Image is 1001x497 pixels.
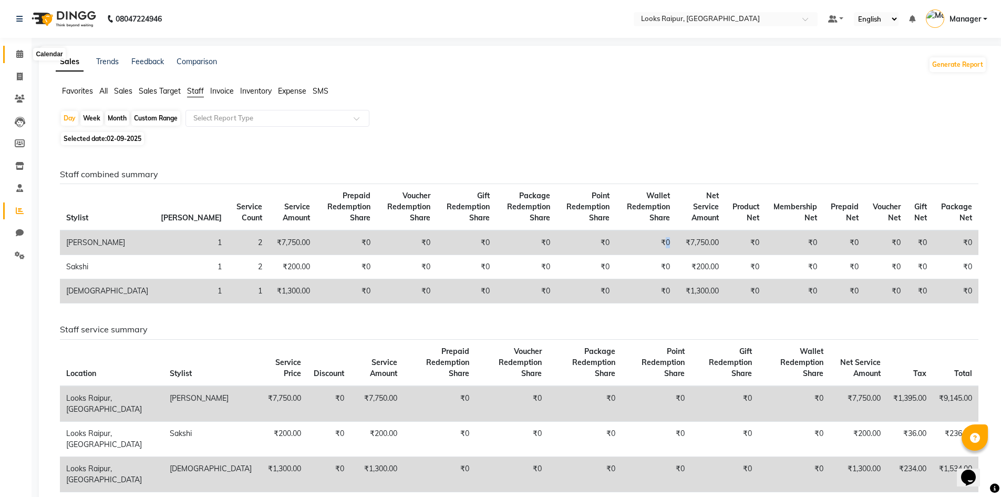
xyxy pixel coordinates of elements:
td: ₹0 [766,230,823,255]
span: SMS [313,86,328,96]
span: Expense [278,86,306,96]
td: ₹0 [616,230,676,255]
td: Looks Raipur, [GEOGRAPHIC_DATA] [60,457,163,492]
span: Net Service Amount [840,358,881,378]
span: Gift Redemption Share [709,347,752,378]
td: ₹0 [758,457,829,492]
span: 02-09-2025 [107,135,141,143]
td: ₹0 [316,279,377,303]
td: ₹0 [933,279,978,303]
td: ₹0 [404,457,476,492]
td: ₹200.00 [676,255,725,279]
td: ₹0 [556,255,616,279]
button: Generate Report [930,57,986,72]
td: ₹0 [556,279,616,303]
td: 1 [154,230,228,255]
span: Service Count [236,202,262,222]
span: Voucher Redemption Share [387,191,430,222]
td: ₹0 [766,279,823,303]
td: ₹0 [377,279,437,303]
span: Discount [314,369,344,378]
span: Product Net [732,202,759,222]
td: ₹0 [616,255,676,279]
td: ₹0 [437,279,496,303]
td: Looks Raipur, [GEOGRAPHIC_DATA] [60,421,163,457]
td: ₹0 [476,457,548,492]
span: Wallet Redemption Share [780,347,823,378]
td: ₹0 [496,255,556,279]
td: 1 [154,255,228,279]
td: ₹0 [933,255,978,279]
td: Looks Raipur, [GEOGRAPHIC_DATA] [60,386,163,422]
td: ₹0 [865,255,907,279]
span: Inventory [240,86,272,96]
td: Sakshi [163,421,258,457]
span: Stylist [170,369,192,378]
span: Package Redemption Share [507,191,550,222]
td: [PERSON_NAME] [60,230,154,255]
span: Gift Net [914,202,927,222]
td: ₹0 [865,230,907,255]
a: Comparison [177,57,217,66]
div: Custom Range [131,111,180,126]
a: Trends [96,57,119,66]
div: Week [80,111,103,126]
td: ₹0 [622,386,691,422]
td: ₹1,300.00 [830,457,887,492]
span: Service Price [275,358,301,378]
td: ₹234.00 [887,457,933,492]
span: Sales [114,86,132,96]
td: ₹0 [548,386,622,422]
td: ₹0 [437,255,496,279]
span: Tax [913,369,926,378]
img: Manager [926,9,944,28]
td: ₹0 [766,255,823,279]
span: Membership Net [773,202,817,222]
td: ₹0 [691,421,759,457]
td: ₹0 [548,457,622,492]
td: ₹0 [377,230,437,255]
td: [DEMOGRAPHIC_DATA] [163,457,258,492]
td: ₹0 [476,421,548,457]
td: ₹1,534.00 [933,457,978,492]
td: ₹0 [865,279,907,303]
span: Package Net [941,202,972,222]
td: ₹0 [404,386,476,422]
td: ₹1,300.00 [258,457,307,492]
td: ₹0 [823,230,865,255]
td: ₹236.00 [933,421,978,457]
td: ₹0 [907,279,934,303]
td: ₹0 [548,421,622,457]
td: ₹0 [307,421,350,457]
td: [DEMOGRAPHIC_DATA] [60,279,154,303]
td: ₹0 [307,386,350,422]
td: ₹0 [316,230,377,255]
td: ₹0 [758,421,829,457]
td: ₹200.00 [350,421,403,457]
td: ₹0 [907,230,934,255]
td: ₹0 [725,230,766,255]
span: Sales Target [139,86,181,96]
td: ₹1,300.00 [269,279,316,303]
td: ₹200.00 [269,255,316,279]
td: ₹200.00 [830,421,887,457]
td: 1 [154,279,228,303]
td: ₹36.00 [887,421,933,457]
span: Location [66,369,96,378]
td: ₹0 [496,230,556,255]
td: ₹0 [616,279,676,303]
td: ₹0 [725,279,766,303]
td: 2 [228,230,269,255]
td: ₹0 [622,421,691,457]
span: Gift Redemption Share [447,191,490,222]
td: ₹0 [316,255,377,279]
td: Sakshi [60,255,154,279]
td: ₹0 [758,386,829,422]
td: ₹0 [691,386,759,422]
td: ₹0 [933,230,978,255]
td: ₹0 [496,279,556,303]
td: ₹200.00 [258,421,307,457]
div: Day [61,111,78,126]
span: Manager [950,14,981,25]
span: Service Amount [283,202,310,222]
